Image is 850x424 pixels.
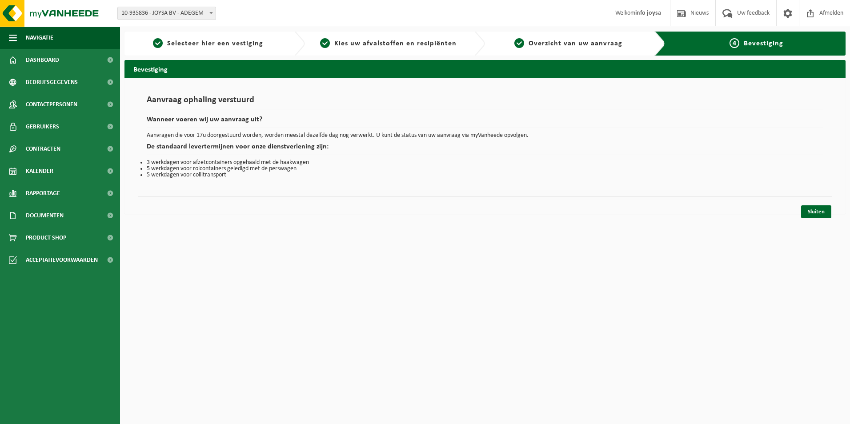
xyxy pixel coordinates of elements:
[147,132,823,139] p: Aanvragen die voor 17u doorgestuurd worden, worden meestal dezelfde dag nog verwerkt. U kunt de s...
[489,38,648,49] a: 3Overzicht van uw aanvraag
[124,60,846,77] h2: Bevestiging
[147,166,823,172] li: 5 werkdagen voor rolcontainers geledigd met de perswagen
[320,38,330,48] span: 2
[147,160,823,166] li: 3 werkdagen voor afzetcontainers opgehaald met de haakwagen
[26,249,98,271] span: Acceptatievoorwaarden
[635,10,661,16] strong: info joysa
[26,138,60,160] span: Contracten
[147,96,823,109] h1: Aanvraag ophaling verstuurd
[26,204,64,227] span: Documenten
[26,116,59,138] span: Gebruikers
[334,40,457,47] span: Kies uw afvalstoffen en recipiënten
[529,40,622,47] span: Overzicht van uw aanvraag
[26,227,66,249] span: Product Shop
[730,38,739,48] span: 4
[117,7,216,20] span: 10-935836 - JOYSA BV - ADEGEM
[26,93,77,116] span: Contactpersonen
[801,205,831,218] a: Sluiten
[26,49,59,71] span: Dashboard
[129,38,287,49] a: 1Selecteer hier een vestiging
[147,116,823,128] h2: Wanneer voeren wij uw aanvraag uit?
[744,40,783,47] span: Bevestiging
[167,40,263,47] span: Selecteer hier een vestiging
[514,38,524,48] span: 3
[153,38,163,48] span: 1
[26,27,53,49] span: Navigatie
[26,182,60,204] span: Rapportage
[309,38,468,49] a: 2Kies uw afvalstoffen en recipiënten
[147,172,823,178] li: 5 werkdagen voor collitransport
[147,143,823,155] h2: De standaard levertermijnen voor onze dienstverlening zijn:
[26,160,53,182] span: Kalender
[118,7,216,20] span: 10-935836 - JOYSA BV - ADEGEM
[26,71,78,93] span: Bedrijfsgegevens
